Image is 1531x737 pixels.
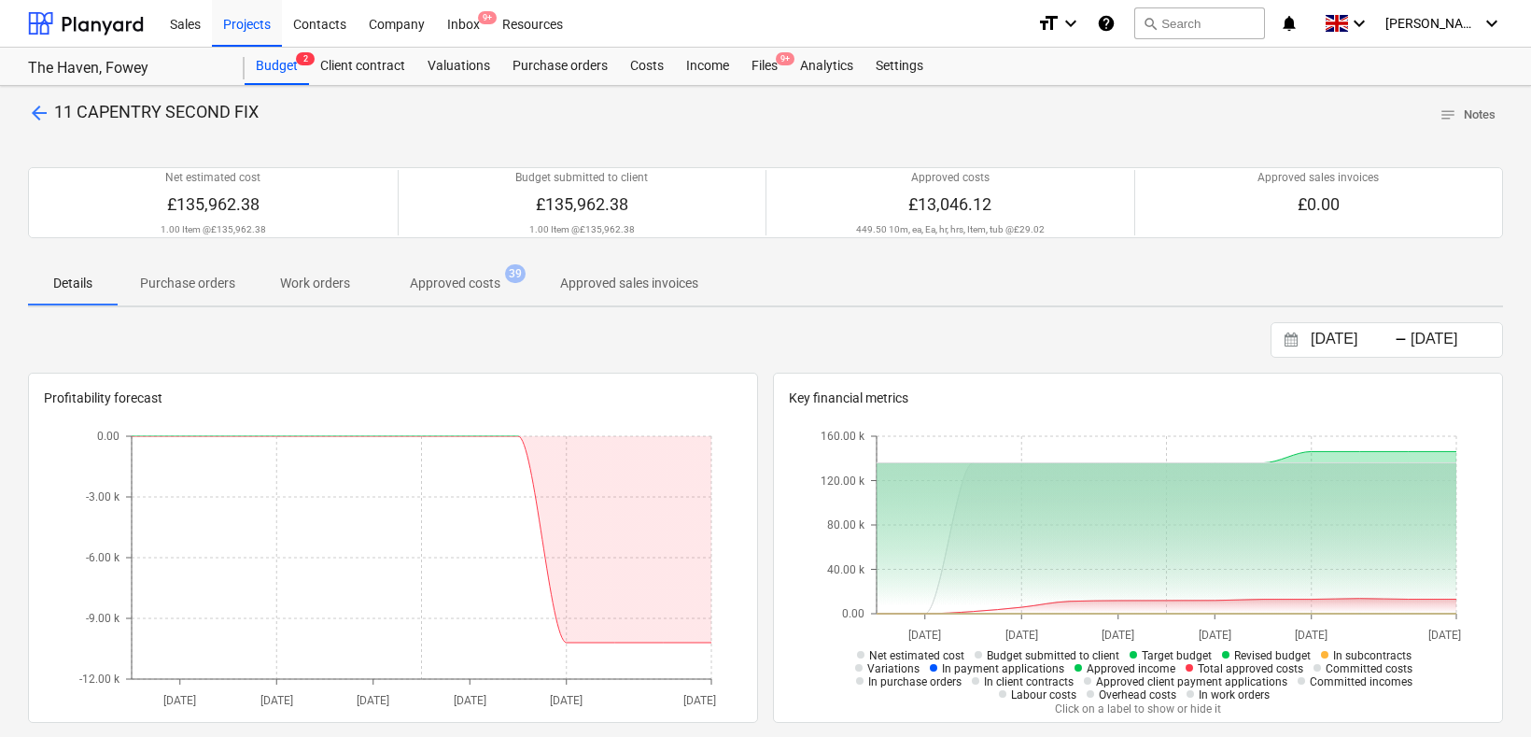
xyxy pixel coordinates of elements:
div: Budget [245,48,309,85]
tspan: -12.00 k [79,673,120,686]
span: Committed incomes [1310,675,1412,688]
p: Budget submitted to client [515,170,648,186]
tspan: [DATE] [1198,628,1230,641]
span: Overhead costs [1099,688,1176,702]
p: Approved sales invoices [1257,170,1379,186]
tspan: [DATE] [550,693,583,706]
p: Click on a label to show or hide it [821,702,1456,717]
span: search [1143,16,1158,31]
span: £135,962.38 [167,194,260,214]
p: 449.50 10m, ea, Ea, hr, hrs, Item, tub @ £29.02 [856,223,1045,235]
span: In purchase orders [868,675,962,688]
span: In payment applications [942,662,1064,675]
span: 11 CAPENTRY SECOND FIX [54,102,259,121]
span: arrow_back [28,102,50,124]
button: Search [1134,7,1265,39]
tspan: [DATE] [1102,628,1134,641]
span: Target budget [1142,649,1212,662]
i: Knowledge base [1097,12,1116,35]
tspan: 160.00 k [821,430,865,443]
span: £13,046.12 [908,194,991,214]
span: Total approved costs [1198,662,1303,675]
p: 1.00 Item @ £135,962.38 [161,223,266,235]
span: 9+ [478,11,497,24]
tspan: 80.00 k [827,518,865,531]
i: keyboard_arrow_down [1060,12,1082,35]
a: Purchase orders [501,48,619,85]
div: Files [740,48,789,85]
tspan: [DATE] [1295,628,1327,641]
span: £135,962.38 [536,194,628,214]
tspan: [DATE] [453,693,485,706]
span: Notes [1440,105,1496,126]
a: Income [675,48,740,85]
span: £0.00 [1298,194,1340,214]
a: Budget2 [245,48,309,85]
span: In client contracts [984,675,1074,688]
tspan: 40.00 k [827,563,865,576]
input: Start Date [1307,327,1402,353]
span: [PERSON_NAME] [1385,16,1479,31]
a: Files9+ [740,48,789,85]
i: keyboard_arrow_down [1348,12,1370,35]
i: notifications [1280,12,1299,35]
span: Labour costs [1011,688,1076,702]
tspan: [DATE] [357,693,389,706]
div: - [1395,334,1407,346]
tspan: [DATE] [908,628,941,641]
tspan: [DATE] [260,693,292,706]
span: 39 [505,264,526,283]
tspan: [DATE] [1428,628,1461,641]
p: Net estimated cost [165,170,260,186]
span: 2 [296,52,315,65]
tspan: 0.00 [97,430,119,443]
span: Approved income [1087,662,1175,675]
span: Revised budget [1234,649,1311,662]
div: The Haven, Fowey [28,59,222,78]
a: Costs [619,48,675,85]
p: 1.00 Item @ £135,962.38 [529,223,635,235]
tspan: [DATE] [1004,628,1037,641]
a: Valuations [416,48,501,85]
span: Budget submitted to client [987,649,1119,662]
a: Analytics [789,48,864,85]
i: keyboard_arrow_down [1481,12,1503,35]
input: End Date [1407,327,1502,353]
span: notes [1440,106,1456,123]
tspan: 0.00 [842,607,864,620]
button: Notes [1432,101,1503,130]
i: format_size [1037,12,1060,35]
a: Client contract [309,48,416,85]
p: Key financial metrics [789,389,1487,408]
span: In work orders [1199,688,1270,702]
span: Approved client payment applications [1096,675,1287,688]
p: Approved costs [911,170,990,186]
p: Purchase orders [140,274,235,293]
tspan: -9.00 k [86,612,120,625]
a: Settings [864,48,934,85]
button: Interact with the calendar and add the check-in date for your trip. [1275,330,1307,351]
tspan: -6.00 k [86,551,120,564]
span: 9+ [776,52,794,65]
span: Committed costs [1326,662,1412,675]
p: Profitability forecast [44,389,742,408]
span: Variations [867,662,920,675]
tspan: [DATE] [683,693,716,706]
tspan: -3.00 k [86,490,120,503]
iframe: Chat Widget [1438,647,1531,737]
span: Net estimated cost [869,649,964,662]
p: Work orders [280,274,350,293]
p: Approved sales invoices [560,274,698,293]
p: Approved costs [410,274,500,293]
tspan: 120.00 k [821,475,865,488]
span: In subcontracts [1333,649,1412,662]
tspan: [DATE] [163,693,196,706]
